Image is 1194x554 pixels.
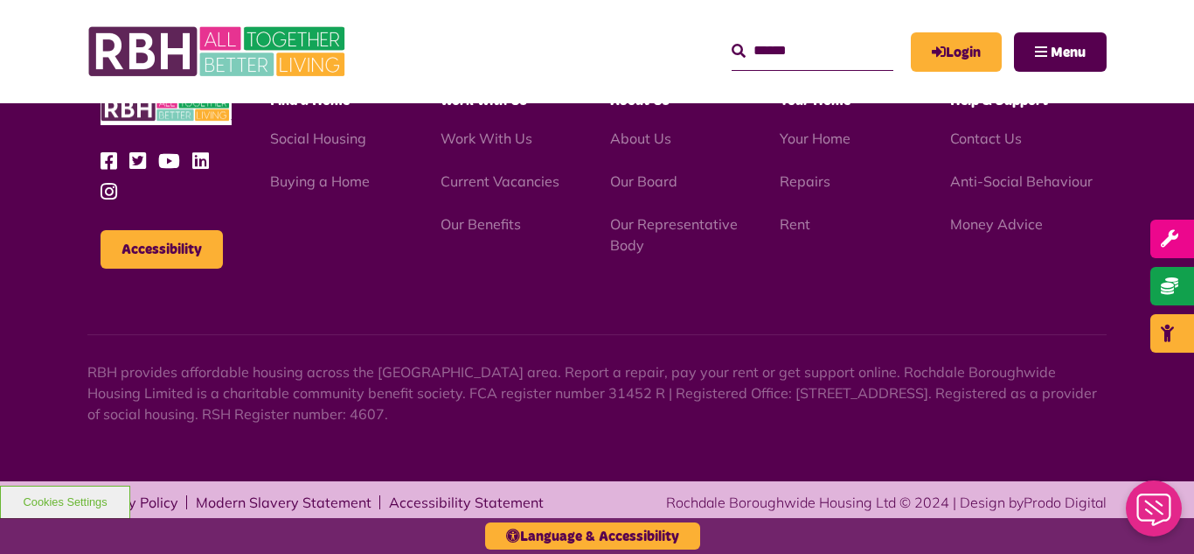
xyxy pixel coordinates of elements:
[1115,475,1194,554] iframe: Netcall Web Assistant for live chat
[270,172,370,190] a: Buying a Home
[610,215,738,254] a: Our Representative Body
[441,215,521,233] a: Our Benefits
[1014,32,1107,72] button: Navigation
[389,495,544,509] a: Accessibility Statement
[911,32,1002,72] a: MyRBH
[610,172,677,190] a: Our Board
[87,18,350,86] img: RBH
[950,130,1022,147] a: Contact Us
[780,172,830,190] a: Repairs
[441,172,559,190] a: Current Vacancies
[441,130,532,147] a: Work With Us
[950,172,1093,190] a: Anti-Social Behaviour
[666,492,1107,513] div: Rochdale Boroughwide Housing Ltd © 2024 | Design by
[950,94,1048,108] span: Help & Support
[196,495,371,509] a: Modern Slavery Statement - open in a new tab
[780,215,810,233] a: Rent
[1024,494,1107,511] a: Prodo Digital - open in a new tab
[780,130,850,147] a: Your Home
[610,94,670,108] span: About Us
[732,32,893,70] input: Search
[87,361,1107,424] p: RBH provides affordable housing across the [GEOGRAPHIC_DATA] area. Report a repair, pay your rent...
[780,94,850,108] span: Your Home
[87,495,178,509] a: Privacy Policy
[610,130,671,147] a: About Us
[101,230,223,269] button: Accessibility
[270,130,366,147] a: Social Housing - open in a new tab
[1051,46,1086,60] span: Menu
[950,215,1043,233] a: Money Advice
[270,94,350,108] span: Find a Home
[101,92,232,126] img: RBH
[485,522,700,550] button: Language & Accessibility
[441,94,527,108] span: Work With Us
